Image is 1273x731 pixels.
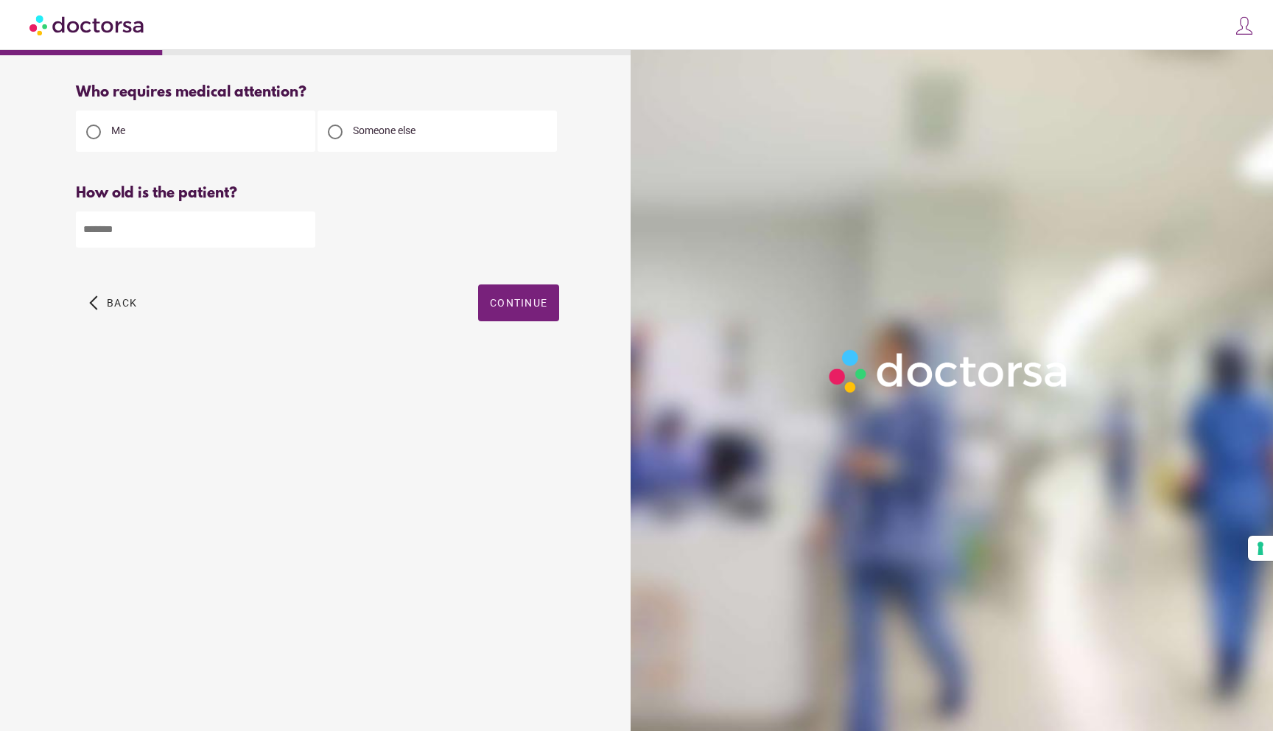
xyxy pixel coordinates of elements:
[83,284,143,321] button: arrow_back_ios Back
[76,84,559,101] div: Who requires medical attention?
[1248,536,1273,561] button: Your consent preferences for tracking technologies
[111,125,125,136] span: Me
[822,343,1077,399] img: Logo-Doctorsa-trans-White-partial-flat.png
[107,297,137,309] span: Back
[76,185,559,202] div: How old is the patient?
[29,8,146,41] img: Doctorsa.com
[490,297,547,309] span: Continue
[478,284,559,321] button: Continue
[353,125,415,136] span: Someone else
[1234,15,1255,36] img: icons8-customer-100.png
